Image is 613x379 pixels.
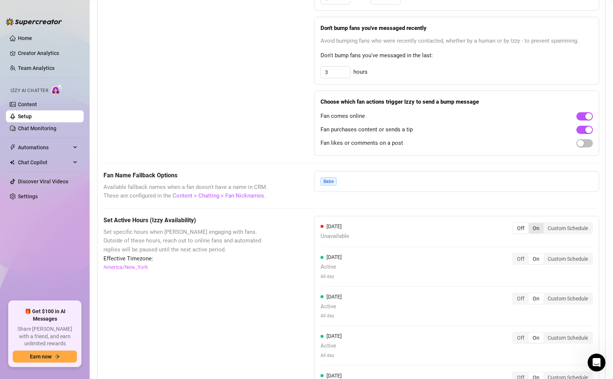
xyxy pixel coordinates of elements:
span: [DATE] [326,254,342,260]
div: Send us a message [15,94,125,102]
a: Content > Chatting > Fan Nicknames [173,192,264,199]
div: Custom Schedule [544,254,592,264]
a: Setup [18,113,32,119]
div: Off [513,223,529,233]
div: Custom Schedule [544,293,592,304]
div: On [529,223,544,233]
span: arrow-right [55,354,60,359]
img: Profile image for Giselle [80,12,95,27]
h5: Set Active Hours (Izzy Availability) [103,216,277,225]
span: [DATE] [326,294,342,300]
span: Izzy AI Chatter [10,87,48,94]
a: Chat Monitoring [18,125,56,131]
div: On [529,333,544,343]
div: segmented control [512,253,593,265]
span: Share [PERSON_NAME] with a friend, and earn unlimited rewards [13,325,77,348]
span: All day [321,312,342,320]
div: Custom Schedule [544,333,592,343]
div: segmented control [512,332,593,344]
iframe: Intercom live chat [588,354,606,372]
span: Active [321,302,342,311]
a: Home [18,35,32,41]
a: Discover Viral Videos [18,178,68,184]
button: Earn nowarrow-right [13,351,77,363]
div: We typically reply in a few hours [15,102,125,110]
a: Team Analytics [18,65,55,71]
div: segmented control [512,293,593,305]
img: logo [15,15,65,25]
img: 🚀 New Release: Like & Comment Bumps [8,162,142,214]
div: Close [129,12,142,25]
img: AI Chatter [51,84,63,95]
span: All day [321,352,342,359]
span: Automations [18,141,71,153]
span: Avoid bumping fans who were recently contacted, whether by a human or by Izzy - to prevent spamming. [321,37,593,46]
span: Don't bump fans you've messaged in the last: [321,51,593,60]
span: Messages [43,252,69,257]
span: 🎁 Get $100 in AI Messages [13,308,77,323]
span: Effective Timezone: [103,254,277,263]
span: Active [321,342,342,351]
button: Help [75,233,112,263]
span: News [124,252,138,257]
div: Off [513,254,529,264]
span: Fan likes or comments on a post [321,139,403,148]
div: Custom Schedule [544,223,592,233]
div: On [529,254,544,264]
div: segmented control [512,222,593,234]
button: Find a time [15,137,134,152]
div: Feature [15,220,40,229]
span: [DATE] [326,373,342,379]
a: Creator Analytics [18,47,78,59]
button: Messages [37,233,75,263]
span: hours [353,68,368,77]
span: thunderbolt [10,144,16,150]
span: Help [87,252,99,257]
div: Off [513,333,529,343]
span: Fan comes online [321,112,365,121]
span: Available fallback names when a fan doesn't have a name in CRM. These are configured in the . [103,183,277,201]
div: Profile image for Joe [108,12,123,27]
span: Set specific hours when [PERSON_NAME] engaging with fans. Outside of these hours, reach out to on... [103,228,277,254]
span: Fan purchases content or sends a tip [321,125,413,134]
span: [DATE] [326,333,342,339]
p: How can we help? [15,66,134,79]
span: Earn now [30,354,52,360]
strong: Choose which fan actions trigger Izzy to send a bump message [321,98,479,105]
span: Chat Copilot [18,156,71,168]
p: Hi Jerrame 👋 [15,53,134,66]
img: Chat Copilot [10,160,15,165]
span: Babe [321,177,337,186]
a: Content [18,101,37,107]
button: News [112,233,149,263]
a: America/New_York [103,263,148,271]
img: Profile image for Ella [94,12,109,27]
img: logo-BBDzfeDw.svg [6,18,62,25]
span: Active [321,263,342,272]
span: All day [321,273,342,280]
span: Unavailable [321,232,349,241]
div: On [529,293,544,304]
span: Home [10,252,27,257]
div: + 2 labels [43,220,74,229]
span: [DATE] [326,223,342,229]
div: Off [513,293,529,304]
div: 🚀 New Release: Like & Comment BumpsFeature+ 2 labels [7,162,142,265]
a: Settings [18,193,38,199]
h5: Fan Name Fallback Options [103,171,277,180]
strong: Don't bump fans you've messaged recently [321,25,427,31]
div: Send us a messageWe typically reply in a few hours [7,88,142,116]
div: Schedule a FREE consulting call: [15,126,134,134]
